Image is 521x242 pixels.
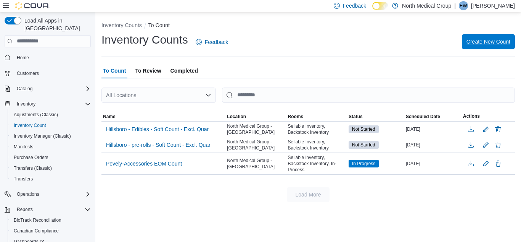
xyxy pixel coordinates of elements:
[349,125,379,133] span: Not Started
[349,141,379,149] span: Not Started
[462,34,515,49] button: Create New Count
[14,217,61,223] span: BioTrack Reconciliation
[14,53,32,62] a: Home
[286,112,347,121] button: Rooms
[11,153,91,162] span: Purchase Orders
[352,141,375,148] span: Not Started
[11,174,91,184] span: Transfers
[14,84,35,93] button: Catalog
[2,189,94,200] button: Operations
[343,2,366,10] span: Feedback
[11,216,64,225] a: BioTrack Reconciliation
[101,21,515,31] nav: An example of EuiBreadcrumbs
[17,55,29,61] span: Home
[21,17,91,32] span: Load All Apps in [GEOGRAPHIC_DATA]
[148,22,170,28] button: To Count
[103,114,116,120] span: Name
[349,160,379,167] span: In Progress
[286,153,347,174] div: Sellable inventory, Backstock Inventory, In-Process
[286,122,347,137] div: Sellable Inventory, Backstock Inventory
[11,110,91,119] span: Adjustments (Classic)
[106,125,209,133] span: Hillsboro - Edibles - Soft Count - Excl. Quar
[2,99,94,109] button: Inventory
[347,112,404,121] button: Status
[17,191,39,197] span: Operations
[296,191,321,198] span: Load More
[404,125,462,134] div: [DATE]
[101,32,188,47] h1: Inventory Counts
[404,159,462,168] div: [DATE]
[193,34,231,50] a: Feedback
[106,141,211,149] span: Hillsboro - pre-rolls - Soft Count - Excl. Quar
[402,1,451,10] p: North Medical Group
[14,84,91,93] span: Catalog
[101,22,142,28] button: Inventory Counts
[17,101,35,107] span: Inventory
[8,152,94,163] button: Purchase Orders
[227,123,285,135] span: North Medical Group - [GEOGRAPHIC_DATA]
[14,133,71,139] span: Inventory Manager (Classic)
[227,139,285,151] span: North Medical Group - [GEOGRAPHIC_DATA]
[17,70,39,76] span: Customers
[11,142,36,151] a: Manifests
[11,142,91,151] span: Manifests
[406,114,440,120] span: Scheduled Date
[14,112,58,118] span: Adjustments (Classic)
[11,132,91,141] span: Inventory Manager (Classic)
[481,158,490,169] button: Edit count details
[14,53,91,62] span: Home
[8,174,94,184] button: Transfers
[15,2,50,10] img: Cova
[404,140,462,149] div: [DATE]
[288,114,304,120] span: Rooms
[8,215,94,226] button: BioTrack Reconciliation
[11,164,55,173] a: Transfers (Classic)
[14,165,52,171] span: Transfers (Classic)
[14,205,91,214] span: Reports
[11,132,74,141] a: Inventory Manager (Classic)
[466,38,510,45] span: Create New Count
[106,160,182,167] span: Pevely-Accessories EOM Count
[2,52,94,63] button: Home
[103,63,126,78] span: To Count
[8,131,94,141] button: Inventory Manager (Classic)
[14,99,91,109] span: Inventory
[225,112,286,121] button: Location
[14,68,91,78] span: Customers
[14,144,33,150] span: Manifests
[14,122,46,128] span: Inventory Count
[454,1,456,10] p: |
[8,120,94,131] button: Inventory Count
[11,174,36,184] a: Transfers
[14,154,48,161] span: Purchase Orders
[352,160,375,167] span: In Progress
[205,92,211,98] button: Open list of options
[14,69,42,78] a: Customers
[494,140,503,149] button: Delete
[14,176,33,182] span: Transfers
[14,190,91,199] span: Operations
[481,123,490,135] button: Edit count details
[8,163,94,174] button: Transfers (Classic)
[205,38,228,46] span: Feedback
[372,2,388,10] input: Dark Mode
[8,141,94,152] button: Manifests
[11,226,62,236] a: Canadian Compliance
[17,86,32,92] span: Catalog
[14,99,39,109] button: Inventory
[11,164,91,173] span: Transfers (Classic)
[135,63,161,78] span: To Review
[494,125,503,134] button: Delete
[11,121,49,130] a: Inventory Count
[8,109,94,120] button: Adjustments (Classic)
[2,204,94,215] button: Reports
[494,159,503,168] button: Delete
[14,228,59,234] span: Canadian Compliance
[170,63,198,78] span: Completed
[11,121,91,130] span: Inventory Count
[14,205,36,214] button: Reports
[17,206,33,213] span: Reports
[8,226,94,236] button: Canadian Compliance
[463,113,480,119] span: Actions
